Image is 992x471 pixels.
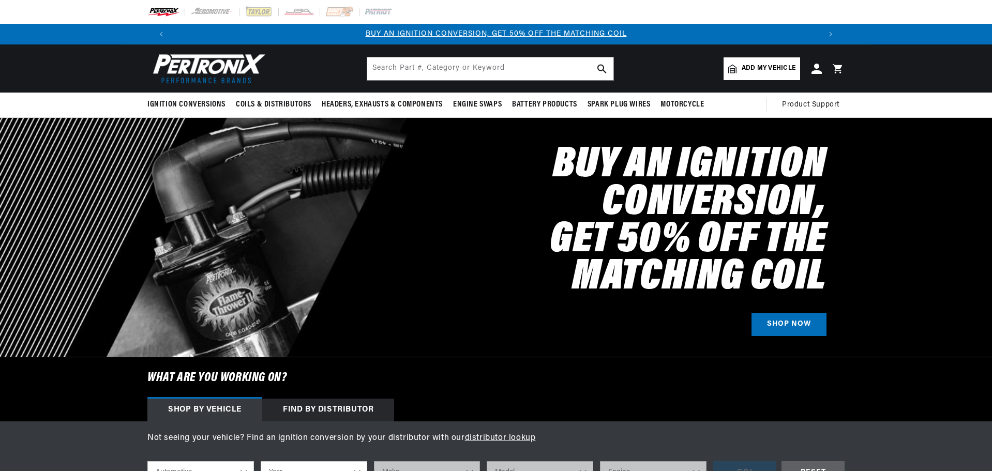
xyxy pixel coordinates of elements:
[231,93,317,117] summary: Coils & Distributors
[782,99,839,111] span: Product Support
[151,24,172,44] button: Translation missing: en.sections.announcements.previous_announcement
[317,93,448,117] summary: Headers, Exhausts & Components
[512,99,577,110] span: Battery Products
[262,399,394,421] div: Find by Distributor
[582,93,656,117] summary: Spark Plug Wires
[384,147,826,296] h2: Buy an Ignition Conversion, Get 50% off the Matching Coil
[588,99,651,110] span: Spark Plug Wires
[147,51,266,86] img: Pertronix
[366,30,627,38] a: BUY AN IGNITION CONVERSION, GET 50% OFF THE MATCHING COIL
[367,57,613,80] input: Search Part #, Category or Keyword
[742,64,795,73] span: Add my vehicle
[172,28,820,40] div: 1 of 3
[751,313,826,336] a: SHOP NOW
[782,93,845,117] summary: Product Support
[465,434,536,442] a: distributor lookup
[591,57,613,80] button: search button
[172,28,820,40] div: Announcement
[820,24,841,44] button: Translation missing: en.sections.announcements.next_announcement
[655,93,709,117] summary: Motorcycle
[507,93,582,117] summary: Battery Products
[147,399,262,421] div: Shop by vehicle
[660,99,704,110] span: Motorcycle
[147,99,226,110] span: Ignition Conversions
[147,93,231,117] summary: Ignition Conversions
[147,432,845,445] p: Not seeing your vehicle? Find an ignition conversion by your distributor with our
[453,99,502,110] span: Engine Swaps
[122,357,870,399] h6: What are you working on?
[322,99,443,110] span: Headers, Exhausts & Components
[122,24,870,44] slideshow-component: Translation missing: en.sections.announcements.announcement_bar
[236,99,311,110] span: Coils & Distributors
[448,93,507,117] summary: Engine Swaps
[724,57,800,80] a: Add my vehicle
